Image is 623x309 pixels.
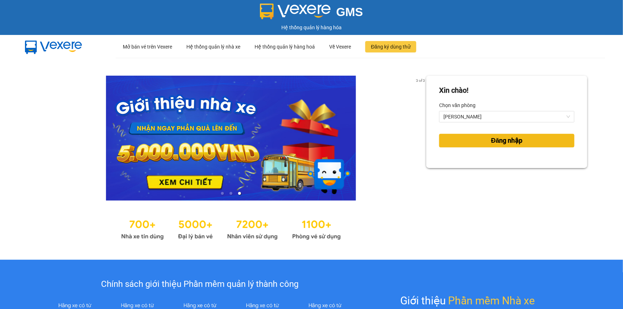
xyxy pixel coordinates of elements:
span: Phần mềm Nhà xe [448,292,535,309]
button: Đăng ký dùng thử [365,41,416,52]
span: Đăng ký dùng thử [371,43,411,51]
img: mbUUG5Q.png [18,35,89,59]
label: Chọn văn phòng [439,100,476,111]
button: next slide / item [416,76,426,201]
div: Hệ thống quản lý hàng hóa [2,24,621,31]
img: logo 2 [260,4,331,19]
div: Xin chào! [439,85,468,96]
div: Chính sách giới thiệu Phần mềm quản lý thành công [44,278,356,291]
span: Hồ Chí Minh [443,111,570,122]
li: slide item 3 [238,192,241,195]
li: slide item 1 [221,192,224,195]
div: Hệ thống quản lý hàng hoá [255,35,315,58]
p: 3 of 3 [414,76,426,85]
span: GMS [336,5,363,19]
a: GMS [260,11,363,16]
div: Về Vexere [329,35,351,58]
button: previous slide / item [36,76,46,201]
li: slide item 2 [230,192,232,195]
div: Hệ thống quản lý nhà xe [186,35,240,58]
div: Mở bán vé trên Vexere [123,35,172,58]
button: Đăng nhập [439,134,574,147]
div: Giới thiệu [401,292,535,309]
img: Statistics.png [121,215,341,242]
span: Đăng nhập [491,136,523,146]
